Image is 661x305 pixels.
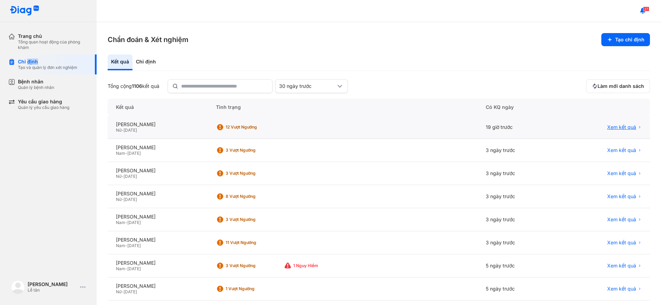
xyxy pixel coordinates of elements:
[226,148,281,153] div: 3 Vượt ngưỡng
[18,105,69,110] div: Quản lý yêu cầu giao hàng
[18,39,88,50] div: Tổng quan hoạt động của phòng khám
[226,240,281,245] div: 11 Vượt ngưỡng
[18,59,77,65] div: Chỉ định
[18,65,77,70] div: Tạo và quản lý đơn xét nghiệm
[18,99,69,105] div: Yêu cầu giao hàng
[108,83,159,89] div: Tổng cộng kết quả
[643,7,649,11] span: 27
[108,99,208,116] div: Kết quả
[116,266,125,271] span: Nam
[226,217,281,222] div: 3 Vượt ngưỡng
[477,162,559,185] div: 3 ngày trước
[116,237,199,243] div: [PERSON_NAME]
[208,99,477,116] div: Tình trạng
[116,174,121,179] span: Nữ
[125,220,127,225] span: -
[598,83,644,89] span: Làm mới danh sách
[226,124,281,130] div: 12 Vượt ngưỡng
[124,128,137,133] span: [DATE]
[477,254,559,277] div: 5 ngày trước
[477,139,559,162] div: 3 ngày trước
[116,191,199,197] div: [PERSON_NAME]
[28,281,77,287] div: [PERSON_NAME]
[18,85,54,90] div: Quản lý bệnh nhân
[124,197,137,202] span: [DATE]
[125,266,127,271] span: -
[116,121,199,128] div: [PERSON_NAME]
[477,231,559,254] div: 3 ngày trước
[116,167,199,174] div: [PERSON_NAME]
[127,266,141,271] span: [DATE]
[293,263,348,268] div: 1 Nguy hiểm
[226,194,281,199] div: 8 Vượt ngưỡng
[125,151,127,156] span: -
[477,277,559,301] div: 5 ngày trước
[28,287,77,293] div: Lễ tân
[116,151,125,156] span: Nam
[11,280,25,294] img: logo
[477,99,559,116] div: Có KQ ngày
[477,185,559,208] div: 3 ngày trước
[127,243,141,248] span: [DATE]
[132,83,142,89] span: 1106
[124,174,137,179] span: [DATE]
[116,260,199,266] div: [PERSON_NAME]
[132,54,159,70] div: Chỉ định
[607,263,636,269] span: Xem kết quả
[477,208,559,231] div: 3 ngày trước
[121,289,124,294] span: -
[607,147,636,153] span: Xem kết quả
[607,124,636,130] span: Xem kết quả
[116,289,121,294] span: Nữ
[18,79,54,85] div: Bệnh nhân
[124,289,137,294] span: [DATE]
[121,197,124,202] span: -
[125,243,127,248] span: -
[127,220,141,225] span: [DATE]
[116,283,199,289] div: [PERSON_NAME]
[586,79,650,93] button: Làm mới danh sách
[116,220,125,225] span: Nam
[116,243,125,248] span: Nam
[226,263,281,268] div: 3 Vượt ngưỡng
[607,240,636,246] span: Xem kết quả
[127,151,141,156] span: [DATE]
[226,171,281,176] div: 3 Vượt ngưỡng
[108,35,188,44] h3: Chẩn đoán & Xét nghiệm
[121,128,124,133] span: -
[601,33,650,46] button: Tạo chỉ định
[116,144,199,151] div: [PERSON_NAME]
[116,214,199,220] div: [PERSON_NAME]
[279,83,336,89] div: 30 ngày trước
[477,116,559,139] div: 19 giờ trước
[226,286,281,292] div: 1 Vượt ngưỡng
[108,54,132,70] div: Kết quả
[10,6,39,16] img: logo
[116,197,121,202] span: Nữ
[18,33,88,39] div: Trang chủ
[607,286,636,292] span: Xem kết quả
[116,128,121,133] span: Nữ
[607,193,636,200] span: Xem kết quả
[607,216,636,223] span: Xem kết quả
[121,174,124,179] span: -
[607,170,636,176] span: Xem kết quả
